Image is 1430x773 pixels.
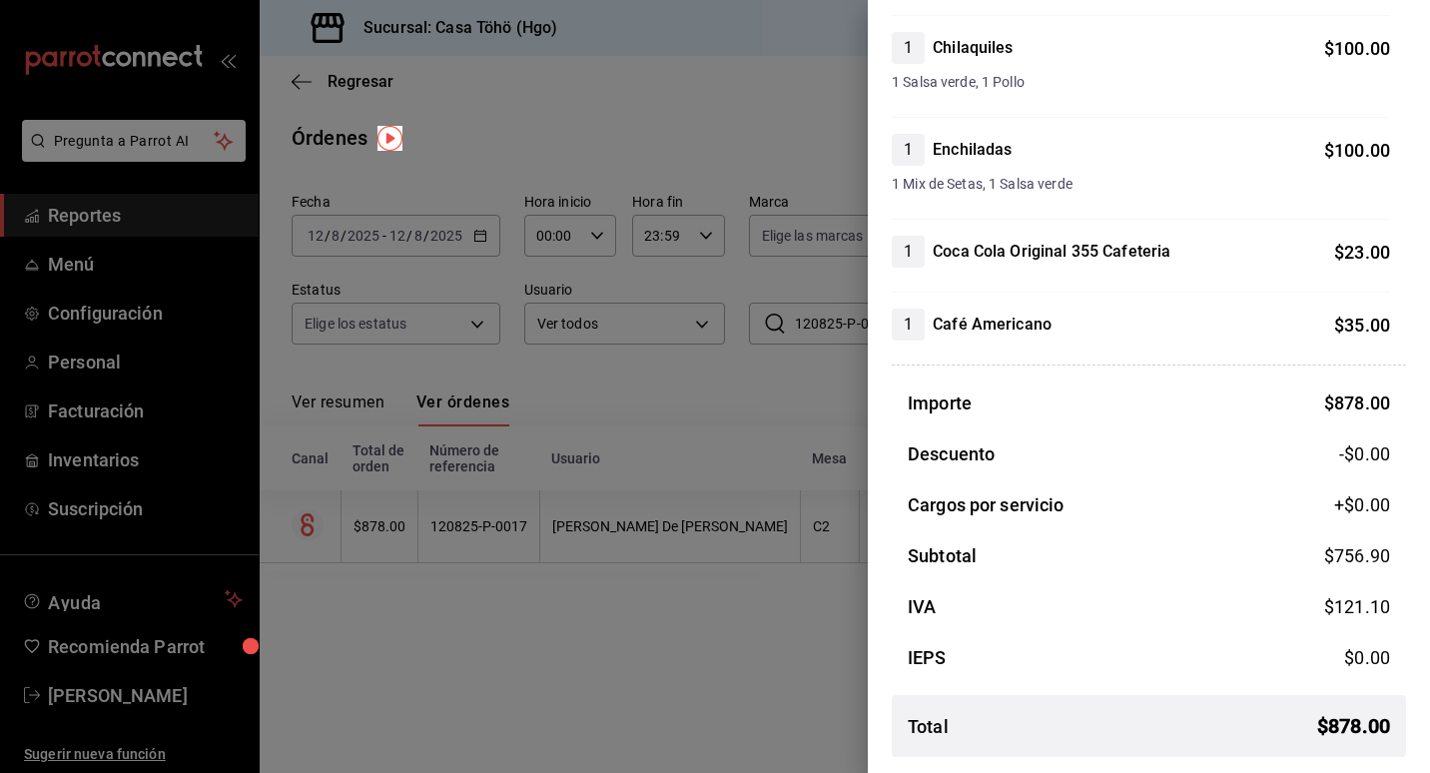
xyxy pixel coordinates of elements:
[933,138,1012,162] h4: Enchiladas
[908,713,949,740] h3: Total
[908,389,972,416] h3: Importe
[892,240,925,264] span: 1
[1324,392,1390,413] span: $ 878.00
[933,240,1170,264] h4: Coca Cola Original 355 Cafeteria
[933,313,1052,337] h4: Café Americano
[908,491,1065,518] h3: Cargos por servicio
[892,72,1390,93] span: 1 Salsa verde, 1 Pollo
[1344,647,1390,668] span: $ 0.00
[377,126,402,151] img: Tooltip marker
[1324,38,1390,59] span: $ 100.00
[908,644,947,671] h3: IEPS
[1334,491,1390,518] span: +$ 0.00
[908,593,936,620] h3: IVA
[892,174,1390,195] span: 1 Mix de Setas, 1 Salsa verde
[1324,545,1390,566] span: $ 756.90
[1317,711,1390,741] span: $ 878.00
[892,36,925,60] span: 1
[1334,315,1390,336] span: $ 35.00
[1339,440,1390,467] span: -$0.00
[1324,140,1390,161] span: $ 100.00
[933,36,1013,60] h4: Chilaquiles
[892,138,925,162] span: 1
[1324,596,1390,617] span: $ 121.10
[908,440,995,467] h3: Descuento
[908,542,977,569] h3: Subtotal
[892,313,925,337] span: 1
[1334,242,1390,263] span: $ 23.00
